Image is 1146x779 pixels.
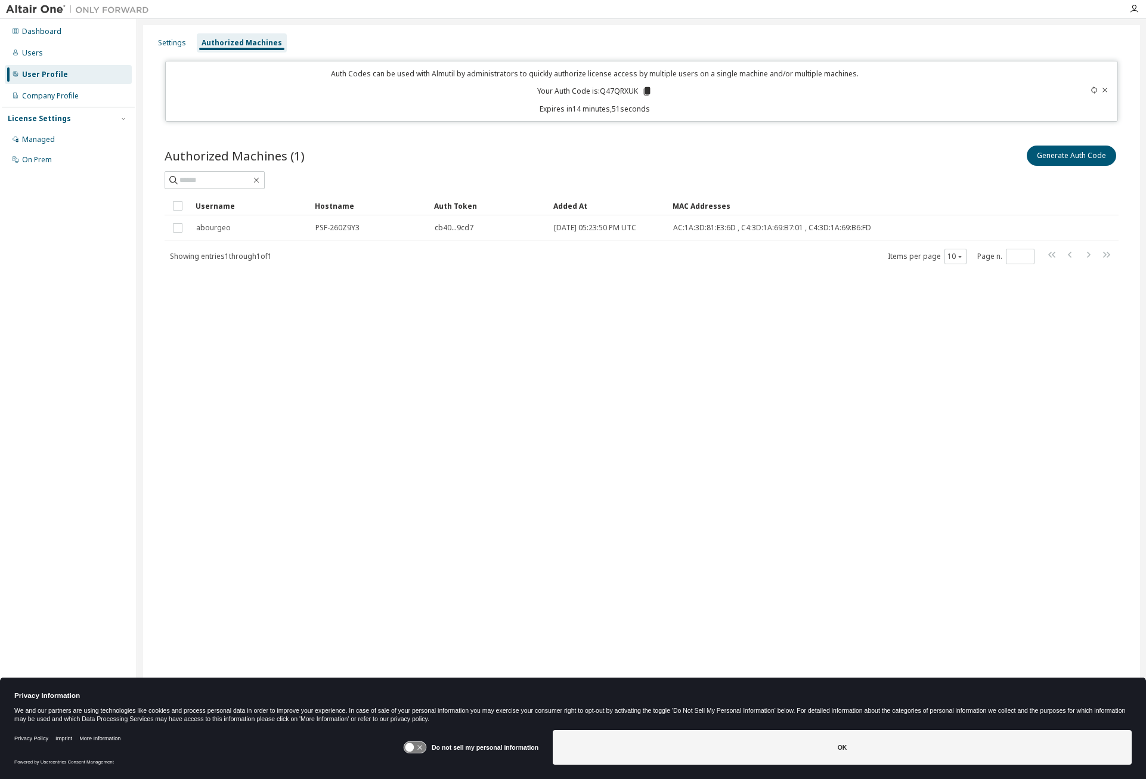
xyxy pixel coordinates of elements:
[434,196,544,215] div: Auth Token
[22,91,79,101] div: Company Profile
[947,252,964,261] button: 10
[1027,146,1116,166] button: Generate Auth Code
[435,223,473,233] span: cb40...9cd7
[173,69,1017,79] p: Auth Codes can be used with Almutil by administrators to quickly authorize license access by mult...
[165,147,305,164] span: Authorized Machines (1)
[537,86,652,97] p: Your Auth Code is: Q47QRXUK
[888,249,967,264] span: Items per page
[170,251,272,261] span: Showing entries 1 through 1 of 1
[315,223,360,233] span: PSF-260Z9Y3
[22,155,52,165] div: On Prem
[22,27,61,36] div: Dashboard
[196,223,231,233] span: abourgeo
[554,223,636,233] span: [DATE] 05:23:50 PM UTC
[315,196,425,215] div: Hostname
[173,104,1017,114] p: Expires in 14 minutes, 51 seconds
[22,48,43,58] div: Users
[202,38,282,48] div: Authorized Machines
[196,196,305,215] div: Username
[553,196,663,215] div: Added At
[6,4,155,16] img: Altair One
[8,114,71,123] div: License Settings
[673,196,993,215] div: MAC Addresses
[158,38,186,48] div: Settings
[22,135,55,144] div: Managed
[977,249,1035,264] span: Page n.
[22,70,68,79] div: User Profile
[673,223,871,233] span: AC:1A:3D:81:E3:6D , C4:3D:1A:69:B7:01 , C4:3D:1A:69:B6:FD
